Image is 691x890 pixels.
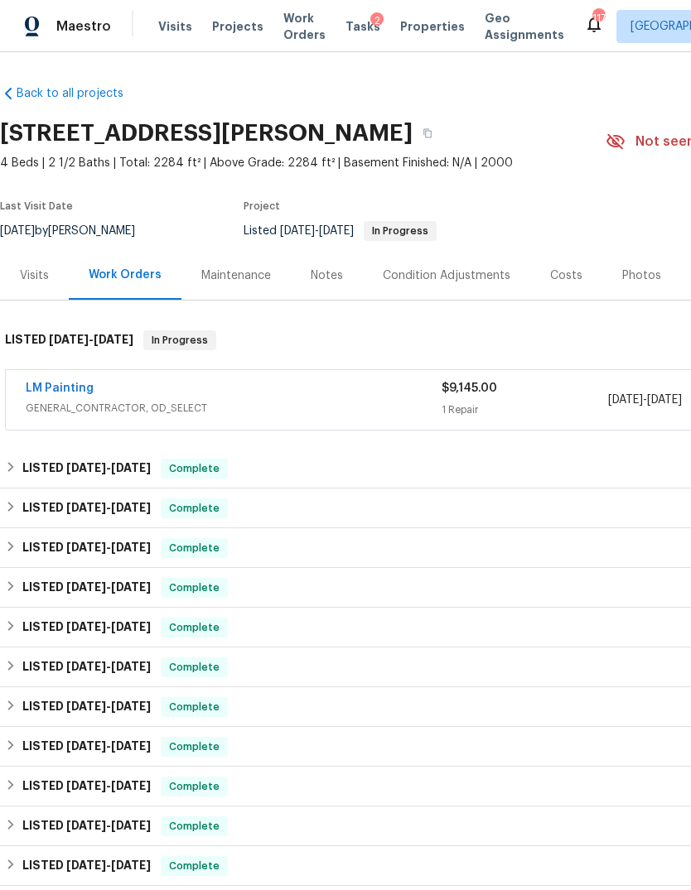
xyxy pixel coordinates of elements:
[111,780,151,791] span: [DATE]
[311,267,343,284] div: Notes
[162,460,226,477] span: Complete
[592,10,604,26] div: 117
[66,462,106,474] span: [DATE]
[66,502,151,513] span: -
[22,777,151,796] h6: LISTED
[622,267,661,284] div: Photos
[283,10,326,43] span: Work Orders
[22,578,151,598] h6: LISTED
[89,267,162,283] div: Work Orders
[20,267,49,284] div: Visits
[66,541,151,553] span: -
[111,859,151,871] span: [DATE]
[162,738,226,755] span: Complete
[22,618,151,637] h6: LISTED
[22,697,151,717] h6: LISTED
[66,661,151,672] span: -
[162,540,226,556] span: Complete
[162,818,226,835] span: Complete
[66,502,106,513] span: [DATE]
[66,859,151,871] span: -
[66,541,106,553] span: [DATE]
[280,225,315,237] span: [DATE]
[111,502,151,513] span: [DATE]
[66,621,106,633] span: [DATE]
[365,226,435,236] span: In Progress
[201,267,271,284] div: Maintenance
[413,118,442,148] button: Copy Address
[442,382,497,394] span: $9,145.00
[66,740,151,752] span: -
[162,659,226,676] span: Complete
[22,538,151,558] h6: LISTED
[66,621,151,633] span: -
[66,661,106,672] span: [DATE]
[162,858,226,874] span: Complete
[111,541,151,553] span: [DATE]
[145,332,215,349] span: In Progress
[26,400,442,416] span: GENERAL_CONTRACTOR, OD_SELECT
[66,859,106,871] span: [DATE]
[66,700,151,712] span: -
[162,500,226,517] span: Complete
[22,737,151,757] h6: LISTED
[111,462,151,474] span: [DATE]
[66,820,151,831] span: -
[244,201,280,211] span: Project
[22,816,151,836] h6: LISTED
[111,661,151,672] span: [DATE]
[608,392,682,408] span: -
[111,581,151,593] span: [DATE]
[162,580,226,596] span: Complete
[485,10,564,43] span: Geo Assignments
[162,699,226,715] span: Complete
[94,334,133,345] span: [DATE]
[66,740,106,752] span: [DATE]
[66,581,106,593] span: [DATE]
[280,225,354,237] span: -
[345,21,380,32] span: Tasks
[56,18,111,35] span: Maestro
[608,394,643,406] span: [DATE]
[162,619,226,636] span: Complete
[66,700,106,712] span: [DATE]
[5,330,133,350] h6: LISTED
[647,394,682,406] span: [DATE]
[22,856,151,876] h6: LISTED
[111,621,151,633] span: [DATE]
[66,462,151,474] span: -
[370,12,384,29] div: 2
[22,459,151,479] h6: LISTED
[319,225,354,237] span: [DATE]
[49,334,133,345] span: -
[26,382,94,394] a: LM Painting
[66,780,106,791] span: [DATE]
[111,700,151,712] span: [DATE]
[442,402,608,418] div: 1 Repair
[66,581,151,593] span: -
[111,740,151,752] span: [DATE]
[550,267,582,284] div: Costs
[22,657,151,677] h6: LISTED
[212,18,263,35] span: Projects
[66,820,106,831] span: [DATE]
[383,267,510,284] div: Condition Adjustments
[111,820,151,831] span: [DATE]
[66,780,151,791] span: -
[49,334,89,345] span: [DATE]
[400,18,465,35] span: Properties
[244,225,437,237] span: Listed
[22,498,151,518] h6: LISTED
[158,18,192,35] span: Visits
[162,778,226,795] span: Complete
